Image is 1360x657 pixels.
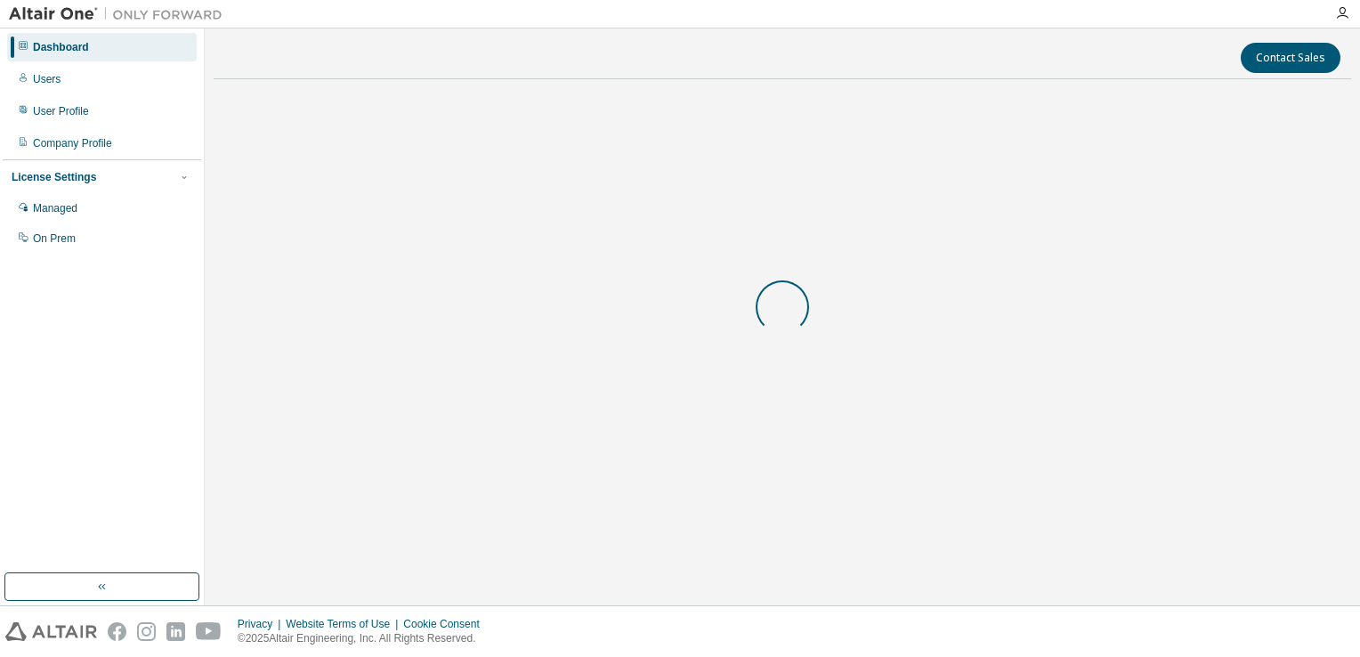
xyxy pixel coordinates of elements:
[33,231,76,246] div: On Prem
[166,622,185,641] img: linkedin.svg
[238,617,286,631] div: Privacy
[108,622,126,641] img: facebook.svg
[33,72,61,86] div: Users
[33,201,77,215] div: Managed
[238,631,490,646] p: © 2025 Altair Engineering, Inc. All Rights Reserved.
[286,617,403,631] div: Website Terms of Use
[5,622,97,641] img: altair_logo.svg
[12,170,96,184] div: License Settings
[137,622,156,641] img: instagram.svg
[403,617,490,631] div: Cookie Consent
[1241,43,1340,73] button: Contact Sales
[33,136,112,150] div: Company Profile
[33,104,89,118] div: User Profile
[33,40,89,54] div: Dashboard
[196,622,222,641] img: youtube.svg
[9,5,231,23] img: Altair One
